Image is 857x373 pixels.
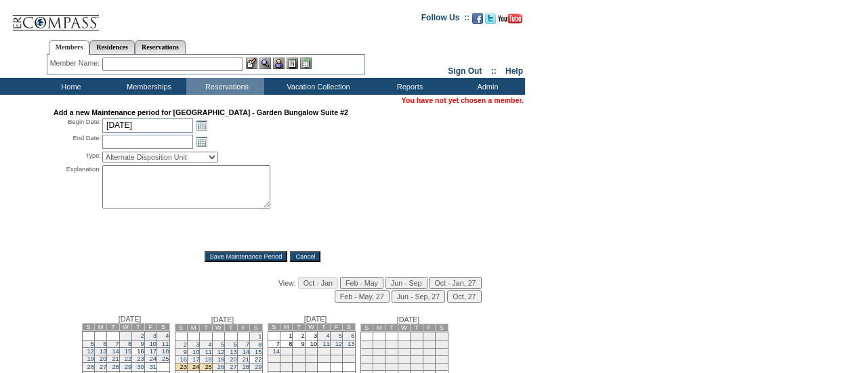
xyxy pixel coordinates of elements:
[280,348,292,355] td: 15
[385,364,398,371] td: 27
[217,356,224,363] a: 19
[280,324,292,331] td: M
[144,324,156,331] td: F
[360,341,373,349] td: 4
[305,355,317,363] td: 24
[162,348,169,355] a: 18
[89,40,135,54] a: Residences
[397,315,420,324] span: [DATE]
[243,364,249,370] a: 28
[150,341,156,347] a: 10
[385,349,398,356] td: 13
[250,324,262,332] td: S
[318,324,330,331] td: T
[196,341,199,348] a: 3
[335,341,342,347] a: 12
[132,348,144,355] td: 16
[293,363,305,372] td: 30
[100,348,106,355] a: 13
[54,118,101,133] div: Begin Date:
[305,324,317,331] td: W
[194,118,209,133] a: Open the calendar popup.
[318,355,330,363] td: 25
[237,324,249,332] td: F
[280,332,292,341] td: 1
[398,356,410,364] td: 21
[330,348,342,355] td: 19
[112,355,119,362] a: 21
[423,341,435,349] td: 9
[436,364,448,371] td: 31
[287,58,298,69] img: Reservations
[343,355,355,363] td: 27
[300,58,312,69] img: b_calculator.gif
[125,364,131,370] a: 29
[246,341,249,348] a: 7
[221,341,224,348] a: 5
[293,355,305,363] td: 23
[421,12,469,28] td: Follow Us ::
[280,355,292,363] td: 22
[82,324,94,331] td: S
[246,58,257,69] img: b_edit.gif
[485,17,496,25] a: Follow us on Twitter
[194,134,209,149] a: Open the calendar popup.
[293,341,305,348] td: 9
[217,364,224,370] a: 26
[150,355,156,362] a: 24
[132,324,144,331] td: T
[125,355,131,362] a: 22
[162,355,169,362] a: 25
[268,363,280,372] td: 28
[472,17,483,25] a: Become our fan on Facebook
[258,333,262,340] a: 1
[340,277,383,289] input: Feb - May
[125,348,131,355] a: 15
[211,315,234,324] span: [DATE]
[369,78,447,95] td: Reports
[153,332,156,339] a: 3
[423,349,435,356] td: 16
[293,324,305,331] td: T
[447,290,481,303] input: Oct, 27
[217,349,224,355] a: 12
[373,324,385,332] td: M
[491,66,497,76] span: ::
[330,355,342,363] td: 26
[385,341,398,349] td: 6
[54,108,348,116] strong: Add a new Maintenance period for [GEOGRAPHIC_DATA] - Garden Bungalow Suite #2
[91,341,94,347] a: 5
[360,324,373,332] td: S
[298,277,338,289] input: Oct - Jan
[335,290,390,303] input: Feb - May, 27
[472,13,483,24] img: Become our fan on Facebook
[184,349,187,355] a: 9
[225,324,237,332] td: T
[137,355,144,362] a: 23
[180,356,187,363] a: 16
[165,332,169,339] a: 4
[373,364,385,371] td: 26
[305,341,317,348] td: 10
[411,341,423,349] td: 8
[259,58,271,69] img: View
[423,324,435,332] td: F
[411,324,423,332] td: T
[423,332,435,341] td: 2
[398,324,410,332] td: W
[243,356,249,363] a: 21
[112,348,119,355] a: 14
[258,341,262,348] a: 8
[230,364,236,370] a: 27
[119,332,131,341] td: 1
[107,324,119,331] td: T
[278,279,296,287] span: View:
[54,152,101,162] div: Type:
[255,364,262,370] a: 29
[140,332,144,339] a: 2
[373,349,385,356] td: 12
[429,277,481,289] input: Oct - Jan, 27
[436,332,448,341] td: 3
[448,66,482,76] a: Sign Out
[385,324,398,332] td: T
